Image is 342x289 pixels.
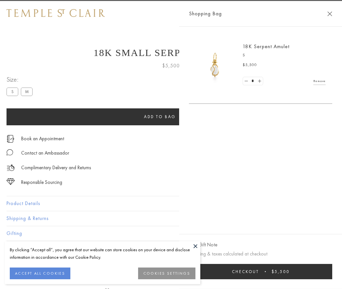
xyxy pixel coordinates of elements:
a: Book an Appointment [21,135,64,142]
span: $5,500 [243,62,257,68]
label: S [7,88,18,96]
p: Shipping & taxes calculated at checkout [189,250,332,258]
img: P51836-E11SERPPV [195,46,235,85]
button: Add Gift Note [189,241,217,249]
a: Remove [313,77,326,85]
button: COOKIES SETTINGS [138,268,195,279]
div: Responsible Sourcing [21,178,62,186]
img: MessageIcon-01_2.svg [7,149,13,156]
img: icon_delivery.svg [7,164,15,172]
button: Close Shopping Bag [327,11,332,16]
img: icon_sourcing.svg [7,178,15,185]
span: Size: [7,74,35,85]
button: Shipping & Returns [7,211,335,226]
a: Set quantity to 2 [256,77,263,85]
button: Add to bag [7,108,313,125]
p: Complimentary Delivery and Returns [21,164,91,172]
span: Shopping Bag [189,9,222,18]
img: Temple St. Clair [7,9,105,17]
div: Contact an Ambassador [21,149,69,157]
label: M [21,88,33,96]
h1: 18K Small Serpent Amulet [7,47,335,58]
span: $5,500 [272,269,290,274]
button: Checkout $5,500 [189,264,332,279]
button: Gifting [7,226,335,241]
div: By clicking “Accept all”, you agree that our website can store cookies on your device and disclos... [10,246,195,261]
p: S [243,52,326,59]
button: ACCEPT ALL COOKIES [10,268,70,279]
span: Add to bag [144,114,176,119]
span: $5,500 [162,62,180,70]
button: Product Details [7,196,335,211]
span: Checkout [232,269,259,274]
a: Set quantity to 0 [243,77,249,85]
a: 18K Serpent Amulet [243,43,290,50]
img: icon_appointment.svg [7,135,14,143]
